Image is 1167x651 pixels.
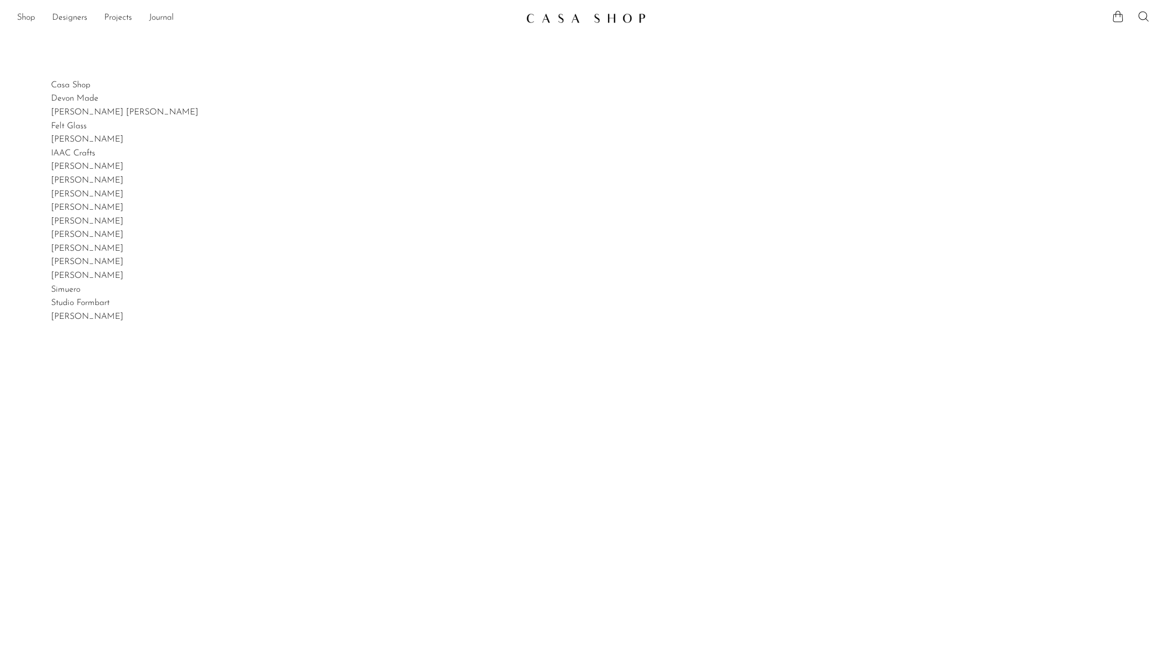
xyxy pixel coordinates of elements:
ul: NEW HEADER MENU [17,9,518,27]
a: Projects [104,11,132,25]
a: Casa Shop [51,81,90,89]
a: [PERSON_NAME] [51,162,123,171]
a: [PERSON_NAME] [51,176,123,185]
a: [PERSON_NAME] [51,244,123,253]
a: [PERSON_NAME] [51,203,123,212]
a: Journal [149,11,174,25]
a: Studio Formbart [51,299,110,307]
a: IAAC Crafts [51,149,95,158]
a: Simuero [51,285,80,294]
a: [PERSON_NAME] [51,230,123,239]
a: Designers [52,11,87,25]
a: [PERSON_NAME] [51,258,123,266]
a: [PERSON_NAME] [51,312,123,321]
nav: Desktop navigation [17,9,518,27]
a: [PERSON_NAME] [51,271,123,280]
a: Shop [17,11,35,25]
a: Devon Made [51,94,98,103]
a: [PERSON_NAME] [51,217,123,226]
a: [PERSON_NAME] [PERSON_NAME] [51,108,198,117]
a: Felt Glass [51,122,87,130]
a: [PERSON_NAME] [51,190,123,199]
a: [PERSON_NAME] [51,135,123,144]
